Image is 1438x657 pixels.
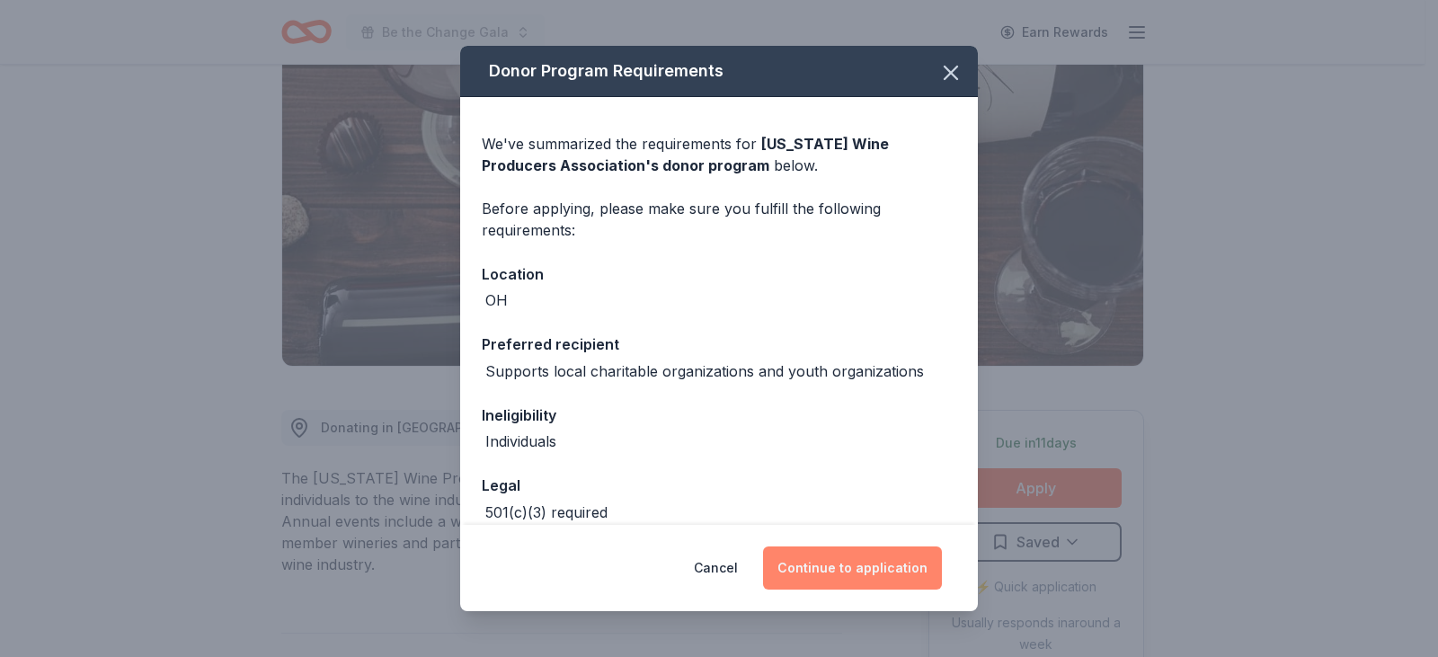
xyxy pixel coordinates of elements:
[485,502,608,523] div: 501(c)(3) required
[482,333,956,356] div: Preferred recipient
[482,474,956,497] div: Legal
[485,431,556,452] div: Individuals
[763,546,942,590] button: Continue to application
[485,360,924,382] div: Supports local charitable organizations and youth organizations
[485,289,508,311] div: OH
[482,262,956,286] div: Location
[460,46,978,97] div: Donor Program Requirements
[482,133,956,176] div: We've summarized the requirements for below.
[482,198,956,241] div: Before applying, please make sure you fulfill the following requirements:
[694,546,738,590] button: Cancel
[482,404,956,427] div: Ineligibility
